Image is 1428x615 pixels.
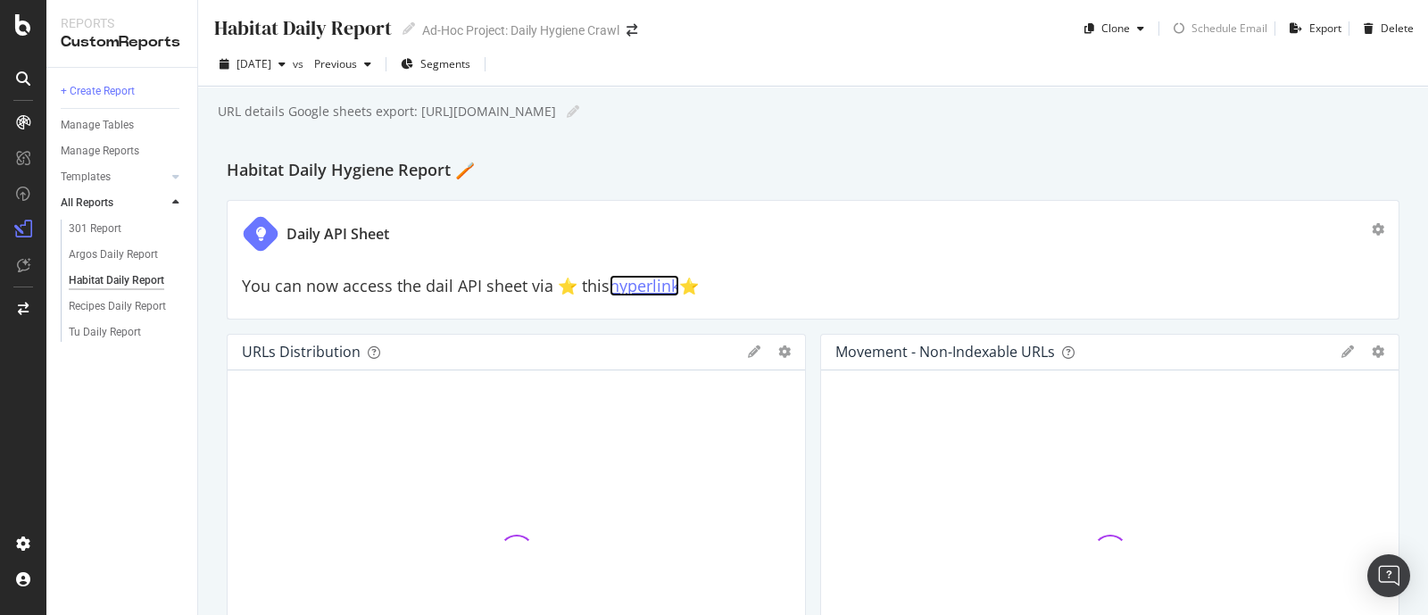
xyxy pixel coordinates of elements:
div: arrow-right-arrow-left [627,24,637,37]
div: loading [1166,16,1191,41]
div: CustomReports [61,32,183,53]
button: Delete [1357,14,1414,43]
span: Segments [420,56,470,71]
div: Tu Daily Report [69,323,141,342]
div: URLs Distribution [242,343,361,361]
a: + Create Report [61,82,185,101]
div: Habitat Daily Report [69,271,164,290]
a: Recipes Daily Report [69,297,185,316]
i: Edit report name [567,105,579,118]
button: loadingSchedule Email [1166,14,1267,43]
span: 2025 Sep. 5th [237,56,271,71]
div: + Create Report [61,82,135,101]
button: Export [1283,14,1341,43]
div: All Reports [61,194,113,212]
div: Daily API SheetYou can now access the dail API sheet via ⭐️ thishyperlink⭐️ [227,200,1399,320]
div: Argos Daily Report [69,245,158,264]
div: gear [1372,345,1384,358]
div: Daily API Sheet [286,224,389,245]
a: Tu Daily Report [69,323,185,342]
div: Manage Tables [61,116,134,135]
h2: Habitat Daily Hygiene Report 🪥 [227,157,475,186]
div: Manage Reports [61,142,139,161]
div: 301 Report [69,220,121,238]
div: Habitat Daily Hygiene Report 🪥 [227,157,1399,186]
div: Schedule Email [1191,21,1267,36]
a: Argos Daily Report [69,245,185,264]
button: Segments [394,50,477,79]
a: 301 Report [69,220,185,238]
h2: You can now access the dail API sheet via ⭐️ this ⭐️ [242,278,1384,295]
a: Manage Tables [61,116,185,135]
a: All Reports [61,194,167,212]
div: Habitat Daily Report [212,14,392,42]
a: Templates [61,168,167,187]
a: Manage Reports [61,142,185,161]
div: Ad-Hoc Project: Daily Hygiene Crawl [422,21,619,39]
button: [DATE] [212,50,293,79]
div: Clone [1101,21,1130,36]
div: URL details Google sheets export: [URL][DOMAIN_NAME] [216,103,556,121]
button: Previous [307,50,378,79]
div: Recipes Daily Report [69,297,166,316]
span: Previous [307,56,357,71]
i: Edit report name [403,22,415,35]
a: hyperlink [610,275,679,296]
div: Movement - non-indexable URLs [835,343,1055,361]
span: vs [293,56,307,71]
div: Export [1309,21,1341,36]
div: Delete [1381,21,1414,36]
div: Open Intercom Messenger [1367,554,1410,597]
div: Templates [61,168,111,187]
div: Reports [61,14,183,32]
a: Habitat Daily Report [69,271,185,290]
div: gear [778,345,791,358]
button: Clone [1077,14,1151,43]
div: gear [1372,223,1384,236]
